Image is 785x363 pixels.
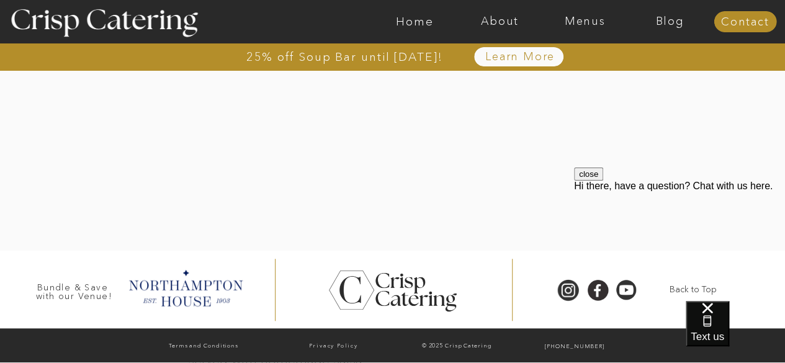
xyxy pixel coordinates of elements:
a: Terms and Conditions [141,340,267,353]
a: Contact [714,16,776,29]
a: [PHONE_NUMBER] [518,341,632,353]
a: Blog [627,16,712,28]
a: 25% off Soup Bar until [DATE]! [202,51,488,63]
a: About [457,16,542,28]
iframe: podium webchat widget prompt [574,168,785,316]
a: Learn More [457,51,584,63]
a: Privacy Policy [271,340,397,352]
h3: Bundle & Save with our Venue! [32,283,117,295]
iframe: podium webchat widget bubble [686,301,785,363]
a: Menus [542,16,627,28]
a: Home [372,16,457,28]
